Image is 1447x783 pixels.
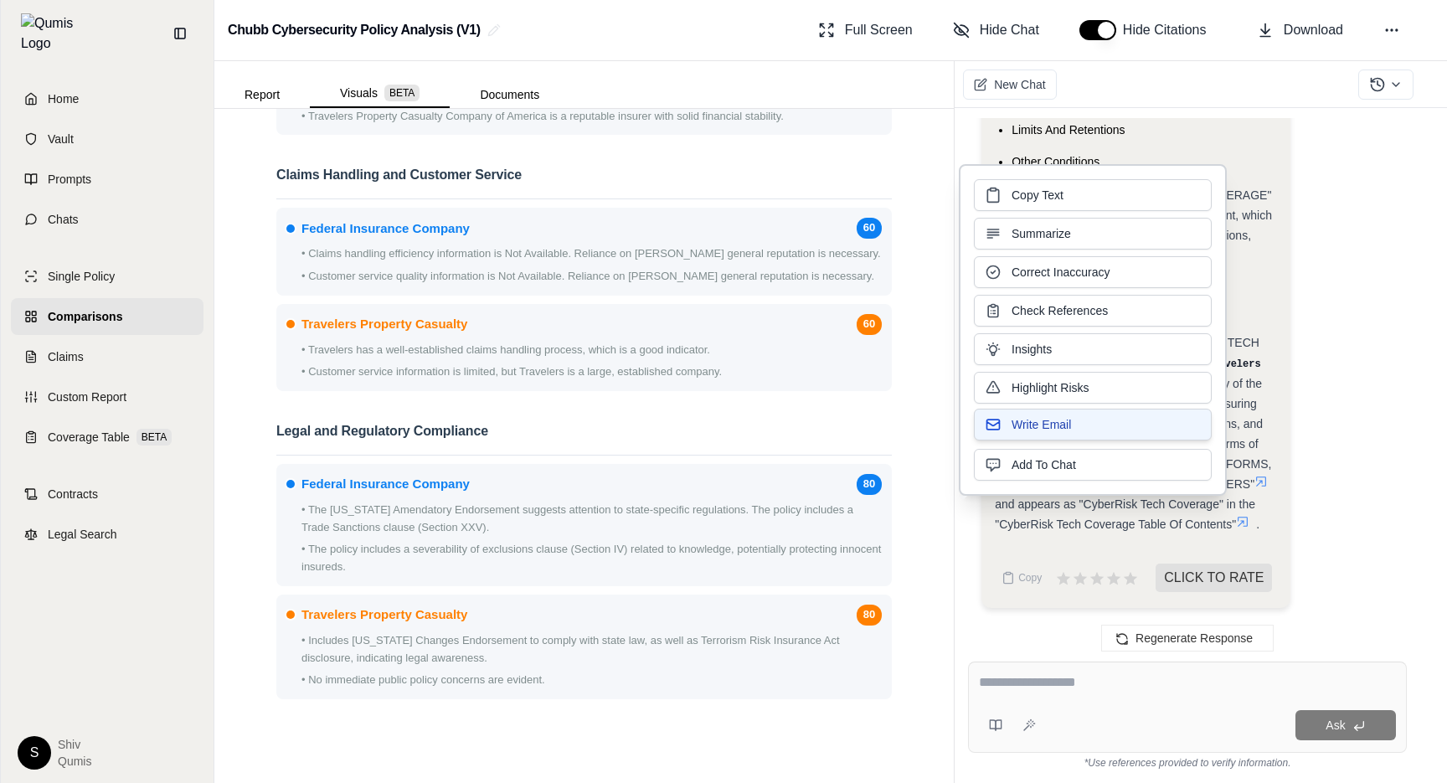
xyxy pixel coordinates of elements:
span: Highlight Risks [1012,379,1089,396]
button: Documents [450,81,569,108]
h3: Claims Handling and Customer Service [276,162,892,199]
p: • Customer service quality information is Not Available. Reliance on [PERSON_NAME] general reputa... [301,268,882,286]
span: Legal Search [48,526,117,543]
span: CLICK TO RATE [1156,564,1272,592]
span: 80 [857,474,882,495]
span: Copy Text [1012,187,1063,203]
span: Travelers Property Casualty [301,314,467,334]
button: Highlight Risks [974,372,1212,404]
span: Federal Insurance Company [301,219,470,239]
span: and appears as "CyberRisk Tech Coverage" in the "CyberRisk Tech Coverage Table Of Contents" [995,497,1255,531]
span: Check References [1012,302,1108,319]
button: Visuals [310,80,450,108]
span: 60 [857,314,882,335]
p: • Travelers has a well-established claims handling process, which is a good indicator. [301,342,882,359]
button: Summarize [974,218,1212,250]
span: Single Policy [48,268,115,285]
div: *Use references provided to verify information. [968,753,1407,770]
span: Prompts [48,171,91,188]
span: Limits And Retentions [1012,123,1125,137]
div: S [18,736,51,770]
span: Qumis [58,753,91,770]
a: Coverage TableBETA [11,419,203,456]
button: New Chat [963,70,1056,100]
span: Comparisons [48,308,122,325]
button: Ask [1295,710,1396,740]
h2: Chubb Cybersecurity Policy Analysis (V1) [228,15,481,45]
span: Contracts [48,486,98,502]
span: . [1256,518,1259,531]
a: Home [11,80,203,117]
span: Full Screen [845,20,913,40]
span: Shiv [58,736,91,753]
span: Ask [1326,719,1345,732]
button: Full Screen [811,13,919,47]
span: Add To Chat [1012,456,1076,473]
button: Collapse sidebar [167,20,193,47]
span: 60 [857,218,882,239]
button: Download [1250,13,1350,47]
button: Copy [995,561,1048,595]
span: Travelers Property Casualty [301,605,467,625]
a: Legal Search [11,516,203,553]
button: Write Email [974,409,1212,440]
h3: Legal and Regulatory Compliance [276,418,892,456]
span: Claims [48,348,84,365]
span: Correct Inaccuracy [1012,264,1110,281]
p: • Travelers Property Casualty Company of America is a reputable insurer with solid financial stab... [301,108,882,126]
span: 80 [857,605,882,626]
a: Custom Report [11,379,203,415]
p: • The policy includes a severability of exclusions clause (Section IV) related to knowledge, pote... [301,541,882,576]
button: Add To Chat [974,449,1212,481]
button: Regenerate Response [1101,625,1274,652]
span: Hide Chat [980,20,1039,40]
p: • No immediate public policy concerns are evident. [301,672,882,689]
span: Other Conditions [1012,155,1099,168]
a: Vault [11,121,203,157]
a: Claims [11,338,203,375]
p: • The [US_STATE] Amendatory Endorsement suggests attention to state-specific regulations. The pol... [301,502,882,537]
span: Hide Citations [1123,20,1217,40]
span: Regenerate Response [1135,631,1253,645]
button: Check References [974,295,1212,327]
span: Copy [1018,571,1042,585]
a: Prompts [11,161,203,198]
button: Correct Inaccuracy [974,256,1212,288]
img: Qumis Logo [21,13,84,54]
span: Vault [48,131,74,147]
span: Chats [48,211,79,228]
span: New Chat [994,76,1045,93]
button: Copy Text [974,179,1212,211]
span: BETA [136,429,172,446]
a: Chats [11,201,203,238]
span: Write Email [1012,416,1071,433]
button: Hide Chat [946,13,1046,47]
span: Summarize [1012,225,1071,242]
p: • Includes [US_STATE] Changes Endorsement to comply with state law, as well as Terrorism Risk Ins... [301,632,882,667]
span: Download [1284,20,1343,40]
a: Single Policy [11,258,203,295]
p: • Customer service information is limited, but Travelers is a large, established company. [301,363,882,381]
button: Insights [974,333,1212,365]
span: Custom Report [48,389,126,405]
span: Insights [1012,341,1052,358]
span: BETA [384,85,420,101]
p: • Claims handling efficiency information is Not Available. Reliance on [PERSON_NAME] general repu... [301,245,882,263]
span: Coverage Table [48,429,130,446]
a: Contracts [11,476,203,513]
span: Federal Insurance Company [301,474,470,494]
button: Report [214,81,310,108]
span: Home [48,90,79,107]
a: Comparisons [11,298,203,335]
